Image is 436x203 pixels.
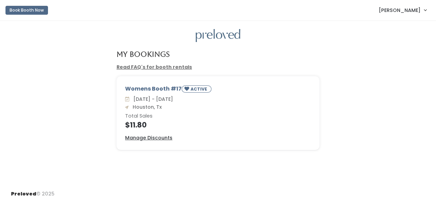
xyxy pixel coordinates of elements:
div: Womens Booth #17 [125,85,311,95]
a: Book Booth Now [5,3,48,18]
button: Book Booth Now [5,6,48,15]
span: Houston, Tx [130,104,162,110]
u: Manage Discounts [125,134,172,141]
a: [PERSON_NAME] [372,3,433,17]
img: preloved logo [196,29,240,42]
h6: Total Sales [125,113,311,119]
span: [DATE] - [DATE] [131,96,173,103]
a: Manage Discounts [125,134,172,141]
span: Preloved [11,190,36,197]
h4: $11.80 [125,121,311,129]
a: Read FAQ's for booth rentals [117,64,192,70]
div: © 2025 [11,185,54,198]
span: [PERSON_NAME] [379,6,421,14]
small: ACTIVE [191,86,208,92]
h4: My Bookings [117,50,170,58]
